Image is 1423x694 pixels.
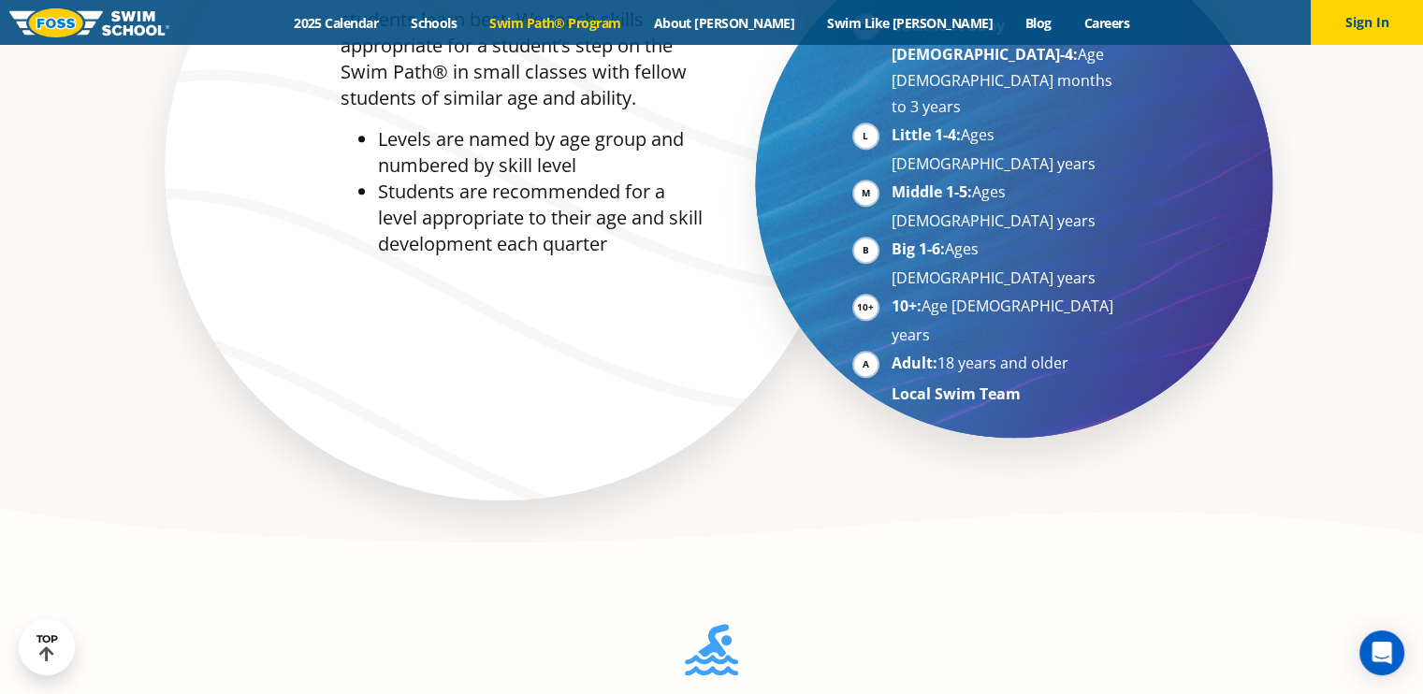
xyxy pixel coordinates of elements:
li: Levels are named by age group and numbered by skill level [378,126,703,179]
div: TOP [36,633,58,662]
a: 2025 Calendar [278,14,395,32]
li: Ages [DEMOGRAPHIC_DATA] years [892,122,1121,177]
strong: Little 1-4: [892,124,961,145]
div: Open Intercom Messenger [1359,630,1404,675]
a: Careers [1067,14,1145,32]
li: Students are recommended for a level appropriate to their age and skill development each quarter [378,179,703,257]
strong: Adult: [892,353,937,373]
li: Age [DEMOGRAPHIC_DATA] years [892,293,1121,348]
img: Foss-Location-Swimming-Pool-Person.svg [685,624,738,687]
strong: Big 1-6: [892,239,945,259]
a: Swim Path® Program [473,14,637,32]
li: Age [DEMOGRAPHIC_DATA] months to 3 years [892,12,1121,120]
strong: Middle 1-5: [892,181,972,202]
strong: Local Swim Team [892,383,1021,404]
li: Ages [DEMOGRAPHIC_DATA] years [892,179,1121,234]
strong: 10+: [892,296,922,316]
a: Blog [1009,14,1067,32]
img: FOSS Swim School Logo [9,8,169,37]
li: 18 years and older [892,350,1121,379]
a: About [PERSON_NAME] [637,14,811,32]
a: Swim Like [PERSON_NAME] [811,14,1009,32]
li: Ages [DEMOGRAPHIC_DATA] years [892,236,1121,291]
a: Schools [395,14,473,32]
